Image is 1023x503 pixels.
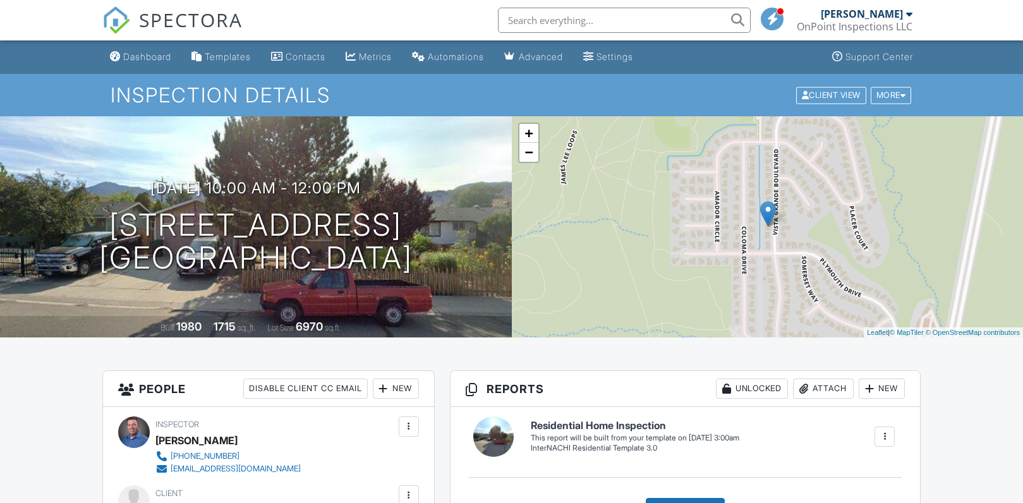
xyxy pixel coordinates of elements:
div: 1980 [176,320,202,333]
div: [PERSON_NAME] [821,8,903,20]
div: [PERSON_NAME] [155,431,238,450]
span: SPECTORA [139,6,243,33]
div: Contacts [286,51,325,62]
h3: People [103,371,434,407]
a: Client View [795,90,869,99]
div: Support Center [845,51,913,62]
a: Settings [578,45,638,69]
div: | [864,327,1023,338]
a: Dashboard [105,45,176,69]
span: Built [160,323,174,332]
input: Search everything... [498,8,751,33]
a: Contacts [266,45,330,69]
a: Leaflet [867,329,888,336]
div: This report will be built from your template on [DATE] 3:00am [531,433,739,443]
a: Metrics [341,45,397,69]
div: OnPoint Inspections LLC [797,20,912,33]
a: © OpenStreetMap contributors [926,329,1020,336]
a: [PHONE_NUMBER] [155,450,301,463]
a: Zoom in [519,124,538,143]
div: Advanced [519,51,563,62]
div: InterNACHI Residential Template 3.0 [531,443,739,454]
img: The Best Home Inspection Software - Spectora [102,6,130,34]
div: Dashboard [123,51,171,62]
span: Lot Size [267,323,294,332]
h6: Residential Home Inspection [531,420,739,432]
div: Settings [596,51,633,62]
div: 1715 [214,320,236,333]
h3: [DATE] 10:00 am - 12:00 pm [150,179,361,197]
div: [PHONE_NUMBER] [171,451,239,461]
div: Templates [205,51,251,62]
div: More [871,87,912,104]
span: sq.ft. [325,323,341,332]
div: Unlocked [716,379,788,399]
div: Client View [796,87,866,104]
span: sq. ft. [238,323,255,332]
a: Zoom out [519,143,538,162]
a: Templates [186,45,256,69]
div: Disable Client CC Email [243,379,368,399]
div: Automations [428,51,484,62]
div: Attach [793,379,854,399]
a: [EMAIL_ADDRESS][DOMAIN_NAME] [155,463,301,475]
a: SPECTORA [102,17,243,44]
div: [EMAIL_ADDRESS][DOMAIN_NAME] [171,464,301,474]
div: New [373,379,419,399]
h1: [STREET_ADDRESS] [GEOGRAPHIC_DATA] [99,209,413,276]
h3: Reports [451,371,921,407]
span: Client [155,488,183,498]
a: Advanced [499,45,568,69]
span: Inspector [155,420,199,429]
a: Support Center [827,45,918,69]
h1: Inspection Details [111,84,913,106]
div: New [859,379,905,399]
a: Automations (Basic) [407,45,489,69]
div: Metrics [359,51,392,62]
a: © MapTiler [890,329,924,336]
div: 6970 [296,320,323,333]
